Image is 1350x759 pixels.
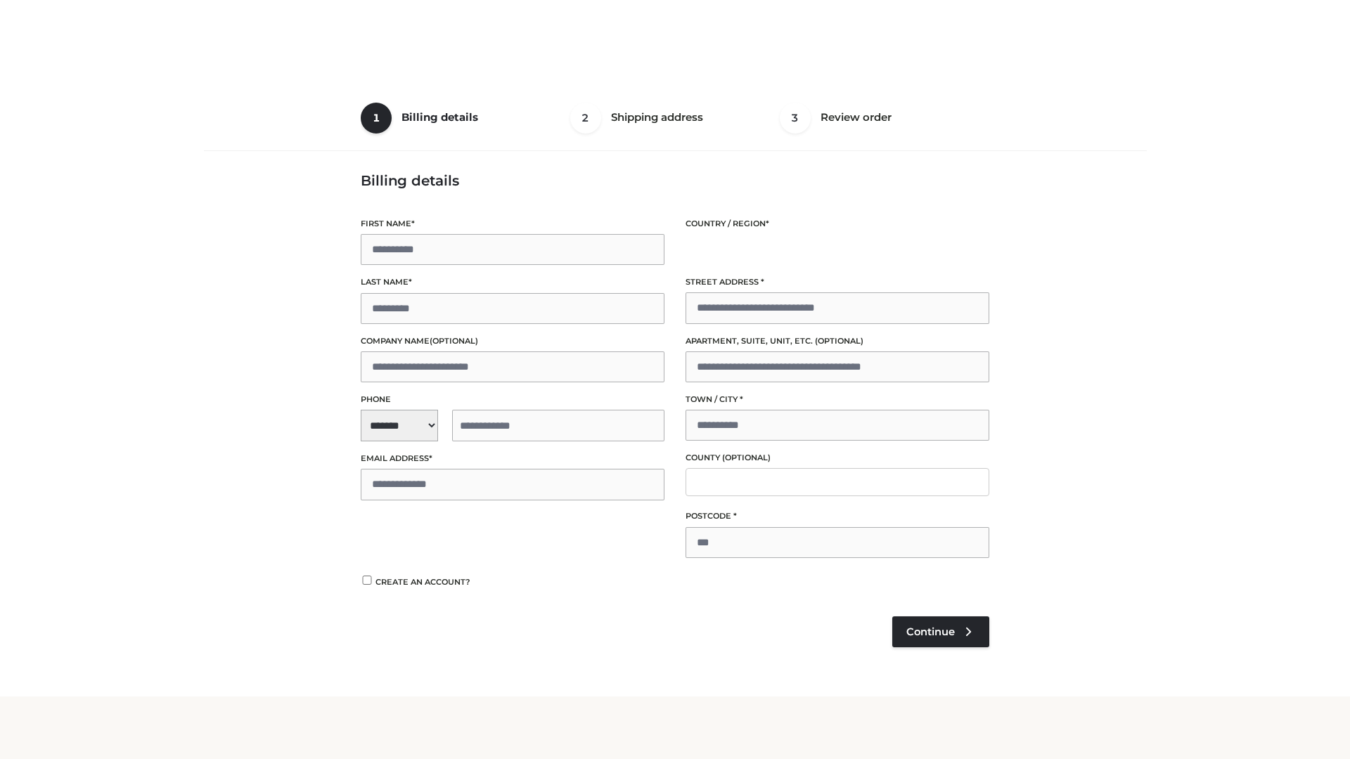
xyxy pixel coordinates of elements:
[686,335,989,348] label: Apartment, suite, unit, etc.
[686,451,989,465] label: County
[686,275,989,289] label: Street address
[686,393,989,406] label: Town / City
[361,576,373,585] input: Create an account?
[722,453,771,462] span: (optional)
[361,452,664,465] label: Email address
[686,217,989,231] label: Country / Region
[375,577,470,587] span: Create an account?
[361,393,664,406] label: Phone
[430,336,478,346] span: (optional)
[361,217,664,231] label: First name
[361,335,664,348] label: Company name
[361,275,664,289] label: Last name
[906,625,955,638] span: Continue
[686,510,989,523] label: Postcode
[815,336,863,346] span: (optional)
[892,616,989,647] a: Continue
[361,172,989,189] h3: Billing details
